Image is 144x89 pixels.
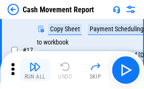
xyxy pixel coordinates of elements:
[90,61,101,72] img: Skip
[23,46,33,54] span: # 17
[125,4,136,15] img: Settings menu
[37,39,68,46] div: to workbook
[20,59,50,81] button: Run All
[90,74,102,80] div: Skip
[8,4,19,15] img: Back
[113,6,120,13] img: Support
[48,24,82,35] div: Copy Sheet
[29,61,41,72] img: Run All
[118,62,133,78] img: Main button
[23,5,94,14] div: Cash Movement Report
[80,59,110,81] button: Skip
[25,74,46,80] div: Run All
